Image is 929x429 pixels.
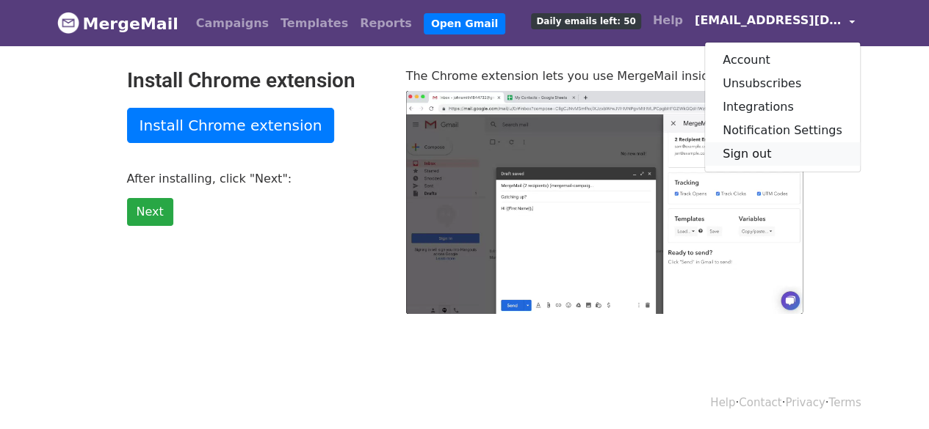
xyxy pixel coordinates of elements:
[695,12,842,29] span: [EMAIL_ADDRESS][DOMAIN_NAME]
[647,6,689,35] a: Help
[828,396,861,409] a: Terms
[424,13,505,34] a: Open Gmail
[705,142,860,166] a: Sign out
[127,198,173,226] a: Next
[856,359,929,429] iframe: Chat Widget
[710,396,735,409] a: Help
[705,48,860,72] a: Account
[785,396,825,409] a: Privacy
[689,6,861,40] a: [EMAIL_ADDRESS][DOMAIN_NAME]
[705,72,860,95] a: Unsubscribes
[531,13,640,29] span: Daily emails left: 50
[704,42,861,172] div: [EMAIL_ADDRESS][DOMAIN_NAME]
[190,9,275,38] a: Campaigns
[127,68,384,93] h2: Install Chrome extension
[525,6,646,35] a: Daily emails left: 50
[406,68,803,84] p: The Chrome extension lets you use MergeMail inside of Gmail:
[705,95,860,119] a: Integrations
[57,8,178,39] a: MergeMail
[705,119,860,142] a: Notification Settings
[354,9,418,38] a: Reports
[275,9,354,38] a: Templates
[739,396,781,409] a: Contact
[127,108,335,143] a: Install Chrome extension
[57,12,79,34] img: MergeMail logo
[127,171,384,186] p: After installing, click "Next":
